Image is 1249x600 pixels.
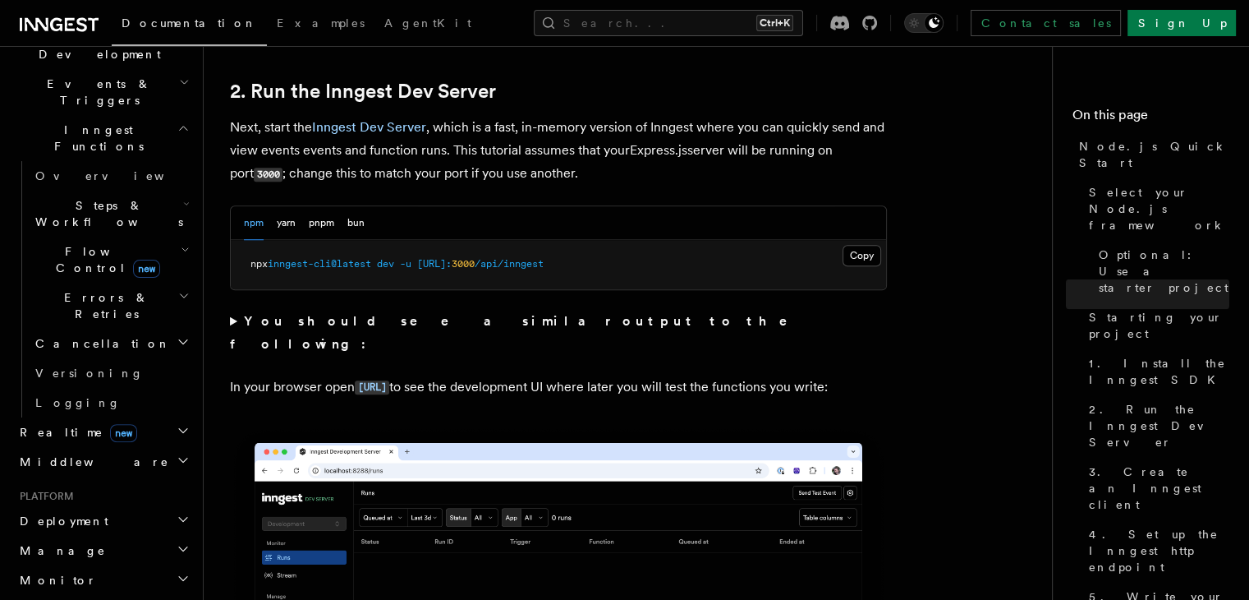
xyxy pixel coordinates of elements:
[843,245,881,266] button: Copy
[29,197,183,230] span: Steps & Workflows
[1079,138,1229,171] span: Node.js Quick Start
[250,258,268,270] span: npx
[29,283,193,329] button: Errors & Retries
[1089,309,1229,342] span: Starting your project
[230,116,887,186] p: Next, start the , which is a fast, in-memory version of Inngest where you can quickly send and vi...
[1082,457,1229,519] a: 3. Create an Inngest client
[1099,247,1229,296] span: Optional: Use a starter project
[1082,395,1229,457] a: 2. Run the Inngest Dev Server
[1089,355,1229,388] span: 1. Install the Inngest SDK
[29,289,178,322] span: Errors & Retries
[384,16,471,30] span: AgentKit
[1092,240,1229,302] a: Optional: Use a starter project
[29,237,193,283] button: Flow Controlnew
[1089,401,1229,450] span: 2. Run the Inngest Dev Server
[268,258,371,270] span: inngest-cli@latest
[13,23,193,69] button: Local Development
[13,536,193,565] button: Manage
[417,258,452,270] span: [URL]:
[13,572,97,588] span: Monitor
[35,169,204,182] span: Overview
[13,30,179,62] span: Local Development
[29,388,193,418] a: Logging
[29,243,181,276] span: Flow Control
[13,115,193,161] button: Inngest Functions
[29,161,193,191] a: Overview
[13,513,108,529] span: Deployment
[230,376,887,399] p: In your browser open to see the development UI where later you will test the functions you write:
[347,206,365,240] button: bun
[1072,105,1229,132] h4: On this page
[13,69,193,115] button: Events & Triggers
[13,161,193,418] div: Inngest Functions
[13,122,177,155] span: Inngest Functions
[400,258,411,270] span: -u
[13,424,137,441] span: Realtime
[355,379,389,395] a: [URL]
[35,367,144,380] span: Versioning
[35,396,121,409] span: Logging
[756,15,793,31] kbd: Ctrl+K
[1089,184,1229,233] span: Select your Node.js framework
[13,506,193,536] button: Deployment
[13,454,169,470] span: Middleware
[1082,302,1229,348] a: Starting your project
[29,358,193,388] a: Versioning
[1082,519,1229,582] a: 4. Set up the Inngest http endpoint
[475,258,544,270] span: /api/inngest
[534,10,803,36] button: Search...Ctrl+K
[309,206,334,240] button: pnpm
[254,168,282,182] code: 3000
[904,13,944,33] button: Toggle dark mode
[1082,348,1229,395] a: 1. Install the Inngest SDK
[244,206,264,240] button: npm
[1127,10,1236,36] a: Sign Up
[110,424,137,442] span: new
[13,542,106,559] span: Manage
[29,329,193,358] button: Cancellation
[377,258,394,270] span: dev
[13,565,193,595] button: Monitor
[122,16,257,30] span: Documentation
[13,447,193,477] button: Middleware
[267,5,374,44] a: Examples
[1082,178,1229,240] a: Select your Node.js framework
[29,191,193,237] button: Steps & Workflows
[13,76,179,108] span: Events & Triggers
[312,119,426,135] a: Inngest Dev Server
[29,335,171,352] span: Cancellation
[230,80,496,103] a: 2. Run the Inngest Dev Server
[374,5,481,44] a: AgentKit
[971,10,1121,36] a: Contact sales
[13,490,74,503] span: Platform
[1089,526,1229,575] span: 4. Set up the Inngest http endpoint
[452,258,475,270] span: 3000
[133,260,160,278] span: new
[230,310,887,356] summary: You should see a similar output to the following:
[112,5,267,46] a: Documentation
[1089,464,1229,513] span: 3. Create an Inngest client
[1072,132,1229,178] a: Node.js Quick Start
[277,16,365,30] span: Examples
[13,418,193,447] button: Realtimenew
[277,206,296,240] button: yarn
[230,313,810,352] strong: You should see a similar output to the following:
[355,381,389,395] code: [URL]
